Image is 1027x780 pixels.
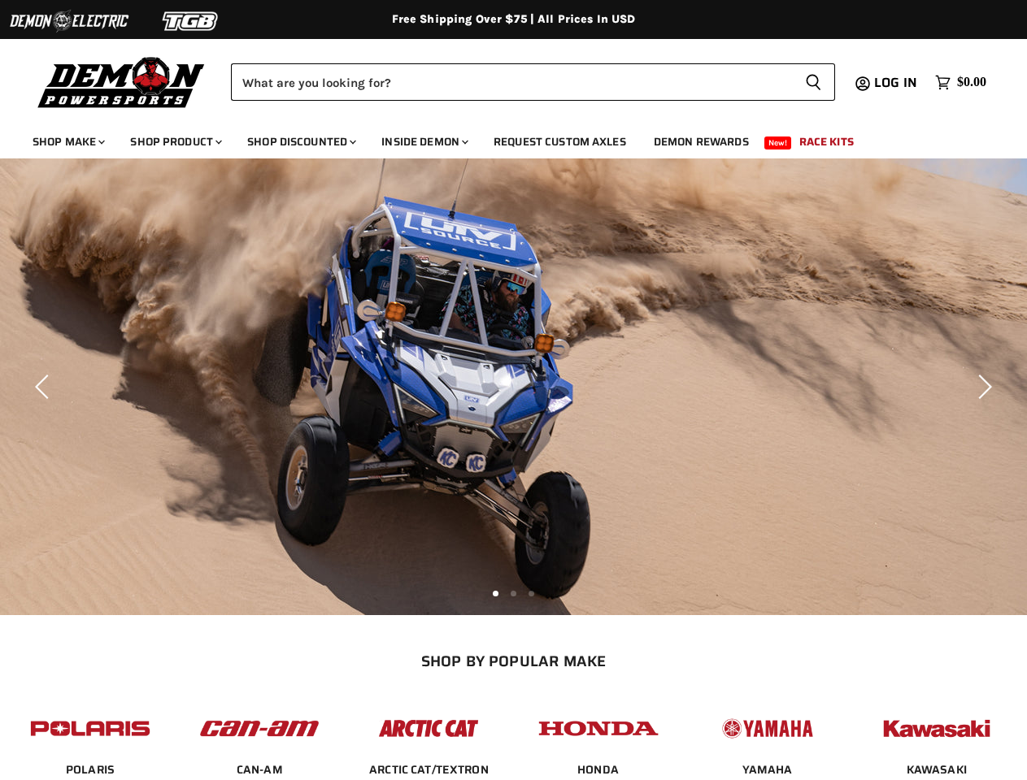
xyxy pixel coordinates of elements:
[196,704,323,753] img: POPULAR_MAKE_logo_1_adc20308-ab24-48c4-9fac-e3c1a623d575.jpg
[787,125,866,158] a: Race Kits
[20,125,115,158] a: Shop Make
[20,119,982,158] ul: Main menu
[642,125,761,158] a: Demon Rewards
[577,762,619,778] span: HONDA
[907,762,967,777] a: KAWASAKI
[511,591,516,596] li: Page dot 2
[369,762,489,777] a: ARCTIC CAT/TEXTRON
[493,591,498,596] li: Page dot 1
[577,762,619,777] a: HONDA
[742,762,793,777] a: YAMAHA
[873,704,1000,753] img: POPULAR_MAKE_logo_6_76e8c46f-2d1e-4ecc-b320-194822857d41.jpg
[235,125,366,158] a: Shop Discounted
[704,704,831,753] img: POPULAR_MAKE_logo_5_20258e7f-293c-4aac-afa8-159eaa299126.jpg
[369,125,478,158] a: Inside Demon
[481,125,638,158] a: Request Custom Axles
[118,125,232,158] a: Shop Product
[792,63,835,101] button: Search
[927,71,994,94] a: $0.00
[231,63,835,101] form: Product
[66,762,115,777] a: POLARIS
[966,370,999,403] button: Next
[529,591,534,596] li: Page dot 3
[27,704,154,753] img: POPULAR_MAKE_logo_2_dba48cf1-af45-46d4-8f73-953a0f002620.jpg
[369,762,489,778] span: ARCTIC CAT/TEXTRON
[867,76,927,90] a: Log in
[907,762,967,778] span: KAWASAKI
[28,370,61,403] button: Previous
[365,704,492,753] img: POPULAR_MAKE_logo_3_027535af-6171-4c5e-a9bc-f0eccd05c5d6.jpg
[130,6,252,37] img: TGB Logo 2
[33,53,211,110] img: Demon Powersports
[237,762,283,777] a: CAN-AM
[535,704,662,753] img: POPULAR_MAKE_logo_4_4923a504-4bac-4306-a1be-165a52280178.jpg
[874,72,917,93] span: Log in
[237,762,283,778] span: CAN-AM
[231,63,792,101] input: Search
[742,762,793,778] span: YAMAHA
[957,75,986,90] span: $0.00
[20,652,1007,669] h2: SHOP BY POPULAR MAKE
[764,136,792,149] span: New!
[66,762,115,778] span: POLARIS
[8,6,130,37] img: Demon Electric Logo 2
